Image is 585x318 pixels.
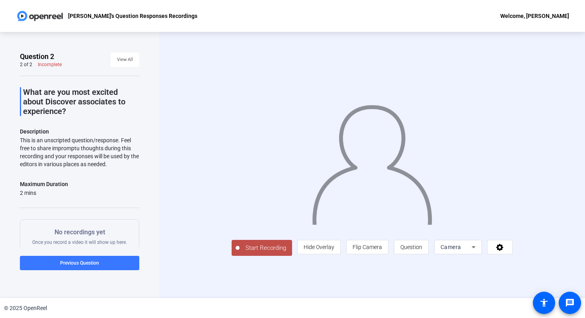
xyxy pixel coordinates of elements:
[111,53,139,67] button: View All
[240,243,292,253] span: Start Recording
[20,127,139,136] p: Description
[38,61,62,68] div: Incomplete
[297,240,341,254] button: Hide Overlay
[232,240,292,256] button: Start Recording
[117,54,133,66] span: View All
[500,11,569,21] div: Welcome, [PERSON_NAME]
[4,304,47,312] div: © 2025 OpenReel
[20,61,32,68] div: 2 of 2
[441,244,461,250] span: Camera
[311,98,433,224] img: overlay
[565,298,575,308] mat-icon: message
[16,8,64,24] img: OpenReel logo
[20,52,54,61] span: Question 2
[394,240,429,254] button: Question
[353,244,382,250] span: Flip Camera
[400,244,422,250] span: Question
[20,136,139,168] div: This is an unscripted question/response. Feel free to share impromptu thoughts during this record...
[539,298,549,308] mat-icon: accessibility
[304,244,334,250] span: Hide Overlay
[68,11,197,21] p: [PERSON_NAME]'s Question Responses Recordings
[346,240,388,254] button: Flip Camera
[32,228,127,245] div: Once you record a video it will show up here.
[60,260,99,266] span: Previous Question
[23,87,139,116] p: What are you most excited about Discover associates to experience?
[32,228,127,237] p: No recordings yet
[20,179,68,189] div: Maximum Duration
[20,256,139,270] button: Previous Question
[20,189,68,197] div: 2 mins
